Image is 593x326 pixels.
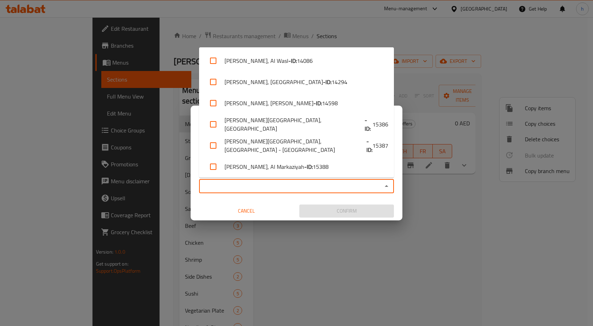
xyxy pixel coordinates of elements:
[199,93,394,114] li: [PERSON_NAME], [PERSON_NAME]
[199,135,394,156] li: [PERSON_NAME][GEOGRAPHIC_DATA], [GEOGRAPHIC_DATA] - [GEOGRAPHIC_DATA]
[323,78,331,86] b: - ID:
[331,78,347,86] span: 14294
[322,99,338,107] span: 14598
[199,156,394,177] li: [PERSON_NAME], Al Markaziyah
[372,120,388,129] span: 15386
[382,181,391,191] button: Close
[297,57,313,65] span: 14086
[199,205,294,218] button: Cancel
[372,141,388,150] span: 15387
[313,99,322,107] b: - ID:
[365,116,372,133] b: - ID:
[199,50,394,71] li: [PERSON_NAME], Al Wasl
[199,114,394,135] li: [PERSON_NAME][GEOGRAPHIC_DATA], [GEOGRAPHIC_DATA]
[304,162,313,171] b: - ID:
[202,207,291,215] span: Cancel
[199,71,394,93] li: [PERSON_NAME], [GEOGRAPHIC_DATA]
[199,177,394,198] li: [PERSON_NAME]'s, Al Nahda 1
[313,162,329,171] span: 15388
[366,137,372,154] b: - ID:
[288,57,297,65] b: - ID:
